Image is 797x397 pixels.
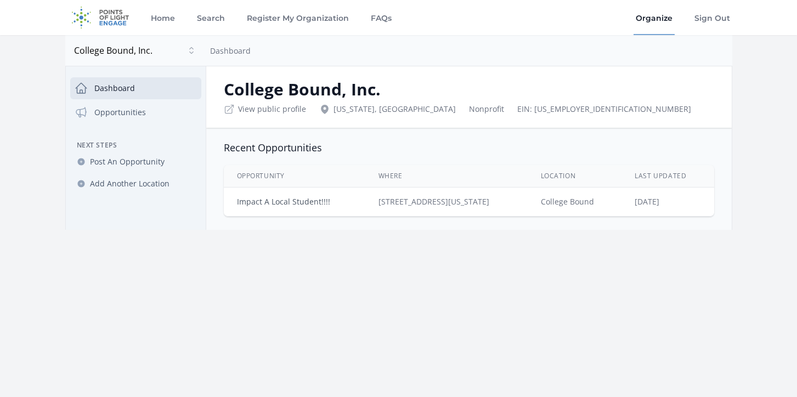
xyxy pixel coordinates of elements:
a: Opportunities [70,101,201,123]
nav: Breadcrumb [210,44,251,57]
th: Where [365,165,528,188]
a: Add Another Location [70,174,201,194]
a: College Bound [541,196,594,207]
button: College Bound, Inc. [70,39,201,61]
div: EIN: [US_EMPLOYER_IDENTIFICATION_NUMBER] [517,104,691,115]
span: Add Another Location [90,178,169,189]
h3: Next Steps [70,141,201,150]
a: View public profile [238,104,306,115]
a: Impact A Local Student!!!! [237,196,330,207]
th: Last Updated [621,165,714,188]
div: [US_STATE], [GEOGRAPHIC_DATA] [319,104,456,115]
span: College Bound, Inc. [74,44,184,57]
span: Post An Opportunity [90,156,165,167]
td: [DATE] [621,188,714,217]
a: Post An Opportunity [70,152,201,172]
div: Nonprofit [469,104,504,115]
th: Location [528,165,622,188]
h2: College Bound, Inc. [224,80,714,99]
td: [STREET_ADDRESS][US_STATE] [365,188,528,217]
a: Dashboard [210,46,251,56]
th: Opportunity [224,165,365,188]
h3: Recent Opportunities [224,141,714,154]
a: Dashboard [70,77,201,99]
